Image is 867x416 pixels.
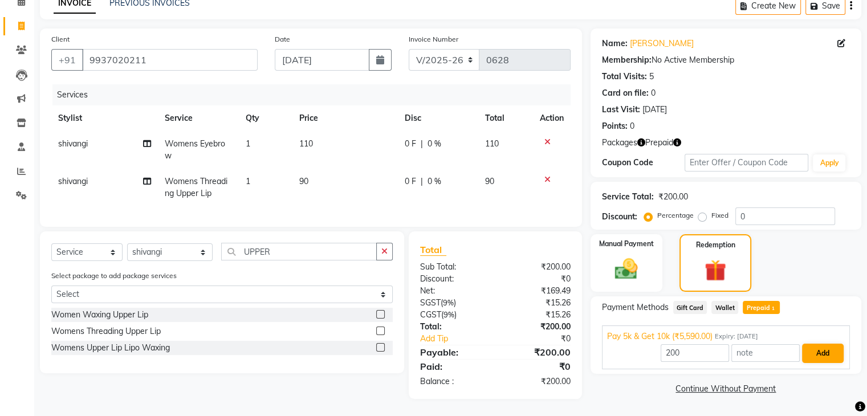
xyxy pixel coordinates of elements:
th: Qty [239,105,293,131]
span: Womens Threading Upper Lip [165,176,227,198]
div: ₹200.00 [495,321,579,333]
div: Last Visit: [602,104,640,116]
div: Card on file: [602,87,649,99]
th: Total [478,105,533,131]
div: Net: [412,285,495,297]
div: Discount: [412,273,495,285]
div: Coupon Code [602,157,685,169]
div: ₹200.00 [495,345,579,359]
div: Paid: [412,360,495,373]
span: Expiry: [DATE] [715,332,758,341]
div: ₹200.00 [495,261,579,273]
span: 110 [299,138,313,149]
span: 9% [443,310,454,319]
span: 1 [246,176,250,186]
div: Discount: [602,211,637,223]
span: Wallet [711,301,738,314]
span: Gift Card [673,301,707,314]
label: Percentage [657,210,694,221]
div: Sub Total: [412,261,495,273]
div: ₹169.49 [495,285,579,297]
th: Service [158,105,239,131]
div: Total Visits: [602,71,647,83]
th: Price [292,105,398,131]
input: Search or Scan [221,243,376,260]
div: Points: [602,120,628,132]
th: Action [533,105,571,131]
button: Apply [813,154,845,172]
div: ( ) [412,309,495,321]
span: 9% [443,298,454,307]
img: _cash.svg [608,256,645,282]
span: Womens Eyebrow [165,138,225,161]
div: 0 [651,87,656,99]
div: Total: [412,321,495,333]
div: [DATE] [642,104,667,116]
span: Prepaid [743,301,780,314]
div: ₹15.26 [495,309,579,321]
span: 0 % [428,138,441,150]
label: Fixed [711,210,728,221]
div: Services [52,84,579,105]
span: 1 [770,305,776,312]
span: | [421,176,423,187]
label: Redemption [696,240,735,250]
img: _gift.svg [698,257,733,284]
div: No Active Membership [602,54,850,66]
div: Payable: [412,345,495,359]
input: Amount [661,344,729,362]
div: Balance : [412,376,495,388]
button: Add [802,344,844,363]
span: shivangi [58,176,88,186]
th: Stylist [51,105,158,131]
div: Womens Threading Upper Lip [51,325,161,337]
span: CGST [420,309,441,320]
div: ₹0 [509,333,579,345]
div: Womens Upper Lip Lipo Waxing [51,342,170,354]
span: Packages [602,137,637,149]
div: ₹0 [495,360,579,373]
div: ₹200.00 [495,376,579,388]
div: ( ) [412,297,495,309]
label: Client [51,34,70,44]
span: Payment Methods [602,301,669,313]
label: Manual Payment [599,239,654,249]
span: 0 F [405,138,416,150]
div: Women Waxing Upper Lip [51,309,148,321]
input: note [731,344,800,362]
label: Date [275,34,290,44]
span: 110 [485,138,499,149]
span: 1 [246,138,250,149]
div: 5 [649,71,654,83]
div: Membership: [602,54,652,66]
label: Select package to add package services [51,271,177,281]
span: 90 [485,176,494,186]
th: Disc [398,105,478,131]
span: shivangi [58,138,88,149]
div: Name: [602,38,628,50]
span: Pay 5k & Get 10k (₹5,590.00) [607,331,713,342]
button: +91 [51,49,83,71]
span: 0 % [428,176,441,187]
a: Add Tip [412,333,509,345]
span: Prepaid [645,137,673,149]
label: Invoice Number [409,34,458,44]
div: ₹0 [495,273,579,285]
span: 90 [299,176,308,186]
input: Enter Offer / Coupon Code [685,154,809,172]
div: ₹15.26 [495,297,579,309]
div: ₹200.00 [658,191,688,203]
div: Service Total: [602,191,654,203]
span: Total [420,244,446,256]
a: Continue Without Payment [593,383,859,395]
span: | [421,138,423,150]
div: 0 [630,120,634,132]
input: Search by Name/Mobile/Email/Code [82,49,258,71]
span: 0 F [405,176,416,187]
span: SGST [420,297,441,308]
a: [PERSON_NAME] [630,38,694,50]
